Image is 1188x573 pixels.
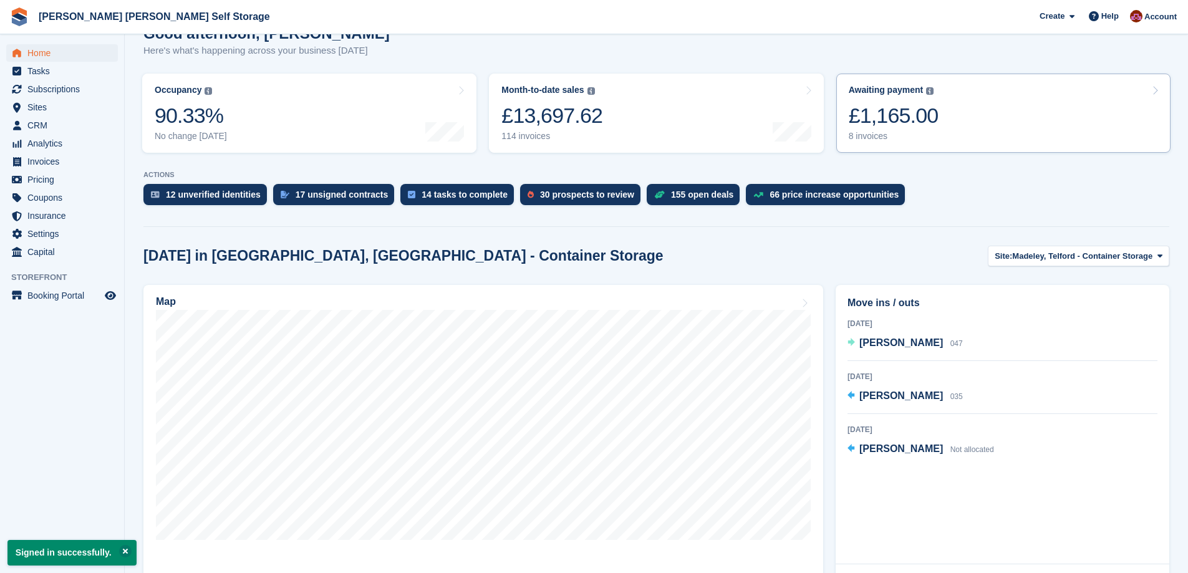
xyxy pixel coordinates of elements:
div: Occupancy [155,85,201,95]
span: [PERSON_NAME] [859,337,943,348]
h2: Map [156,296,176,307]
img: contract_signature_icon-13c848040528278c33f63329250d36e43548de30e8caae1d1a13099fd9432cc5.svg [281,191,289,198]
img: icon-info-grey-7440780725fd019a000dd9b08b2336e03edf1995a4989e88bcd33f0948082b44.svg [926,87,934,95]
div: Month-to-date sales [501,85,584,95]
div: [DATE] [848,371,1157,382]
div: 66 price increase opportunities [770,190,899,200]
a: menu [6,99,118,116]
span: Help [1101,10,1119,22]
span: Analytics [27,135,102,152]
a: menu [6,117,118,134]
img: icon-info-grey-7440780725fd019a000dd9b08b2336e03edf1995a4989e88bcd33f0948082b44.svg [587,87,595,95]
a: 66 price increase opportunities [746,184,911,211]
span: [PERSON_NAME] [859,390,943,401]
span: Pricing [27,171,102,188]
span: Tasks [27,62,102,80]
img: task-75834270c22a3079a89374b754ae025e5fb1db73e45f91037f5363f120a921f8.svg [408,191,415,198]
div: 8 invoices [849,131,939,142]
div: £1,165.00 [849,103,939,128]
a: menu [6,80,118,98]
a: menu [6,171,118,188]
span: Subscriptions [27,80,102,98]
h2: Move ins / outs [848,296,1157,311]
div: 14 tasks to complete [422,190,508,200]
a: menu [6,62,118,80]
a: 17 unsigned contracts [273,184,401,211]
span: CRM [27,117,102,134]
span: Booking Portal [27,287,102,304]
img: stora-icon-8386f47178a22dfd0bd8f6a31ec36ba5ce8667c1dd55bd0f319d3a0aa187defe.svg [10,7,29,26]
div: 12 unverified identities [166,190,261,200]
a: menu [6,153,118,170]
button: Site: Madeley, Telford - Container Storage [988,246,1169,266]
div: [DATE] [848,424,1157,435]
a: [PERSON_NAME] 047 [848,335,963,352]
a: menu [6,135,118,152]
p: Signed in successfully. [7,540,137,566]
img: prospect-51fa495bee0391a8d652442698ab0144808aea92771e9ea1ae160a38d050c398.svg [528,191,534,198]
a: Month-to-date sales £13,697.62 114 invoices [489,74,823,153]
p: ACTIONS [143,171,1169,179]
div: No change [DATE] [155,131,227,142]
a: 14 tasks to complete [400,184,520,211]
a: menu [6,287,118,304]
span: Home [27,44,102,62]
a: Awaiting payment £1,165.00 8 invoices [836,74,1171,153]
div: [DATE] [848,318,1157,329]
a: 155 open deals [647,184,746,211]
span: Capital [27,243,102,261]
img: price_increase_opportunities-93ffe204e8149a01c8c9dc8f82e8f89637d9d84a8eef4429ea346261dce0b2c0.svg [753,192,763,198]
span: 047 [950,339,963,348]
a: menu [6,189,118,206]
div: Awaiting payment [849,85,924,95]
span: Settings [27,225,102,243]
span: Sites [27,99,102,116]
div: 30 prospects to review [540,190,634,200]
a: [PERSON_NAME] [PERSON_NAME] Self Storage [34,6,275,27]
span: 035 [950,392,963,401]
a: menu [6,225,118,243]
a: Preview store [103,288,118,303]
div: £13,697.62 [501,103,602,128]
div: 17 unsigned contracts [296,190,389,200]
span: Site: [995,250,1012,262]
div: 90.33% [155,103,227,128]
a: 30 prospects to review [520,184,647,211]
span: Coupons [27,189,102,206]
a: menu [6,207,118,224]
div: 114 invoices [501,131,602,142]
img: deal-1b604bf984904fb50ccaf53a9ad4b4a5d6e5aea283cecdc64d6e3604feb123c2.svg [654,190,665,199]
img: verify_identity-adf6edd0f0f0b5bbfe63781bf79b02c33cf7c696d77639b501bdc392416b5a36.svg [151,191,160,198]
a: [PERSON_NAME] Not allocated [848,441,994,458]
a: 12 unverified identities [143,184,273,211]
span: [PERSON_NAME] [859,443,943,454]
h2: [DATE] in [GEOGRAPHIC_DATA], [GEOGRAPHIC_DATA] - Container Storage [143,248,664,264]
span: Account [1144,11,1177,23]
a: Occupancy 90.33% No change [DATE] [142,74,476,153]
span: Invoices [27,153,102,170]
span: Not allocated [950,445,994,454]
span: Storefront [11,271,124,284]
img: icon-info-grey-7440780725fd019a000dd9b08b2336e03edf1995a4989e88bcd33f0948082b44.svg [205,87,212,95]
span: Madeley, Telford - Container Storage [1012,250,1152,262]
div: 155 open deals [671,190,733,200]
p: Here's what's happening across your business [DATE] [143,44,390,58]
img: Ben Spickernell [1130,10,1142,22]
a: menu [6,44,118,62]
span: Insurance [27,207,102,224]
a: [PERSON_NAME] 035 [848,388,963,405]
span: Create [1040,10,1065,22]
a: menu [6,243,118,261]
